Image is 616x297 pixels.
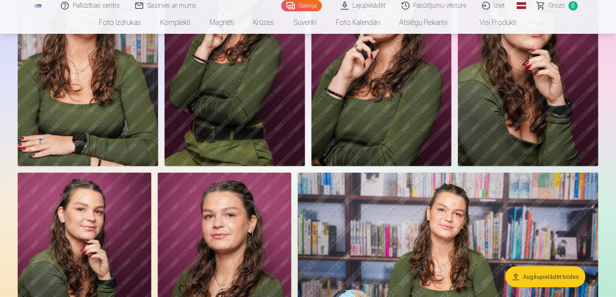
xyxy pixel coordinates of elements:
a: Atslēgu piekariņi [390,11,457,34]
a: Visi produkti [457,11,527,34]
a: Suvenīri [284,11,327,34]
a: Foto kalendāri [327,11,390,34]
a: Krūzes [244,11,284,34]
a: Komplekti [151,11,200,34]
button: Augšupielādēt bildes [505,266,585,287]
a: Magnēti [200,11,244,34]
span: Grozs [549,1,565,10]
img: /fa1 [34,3,43,8]
a: Foto izdrukas [90,11,151,34]
span: 0 [569,1,578,10]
